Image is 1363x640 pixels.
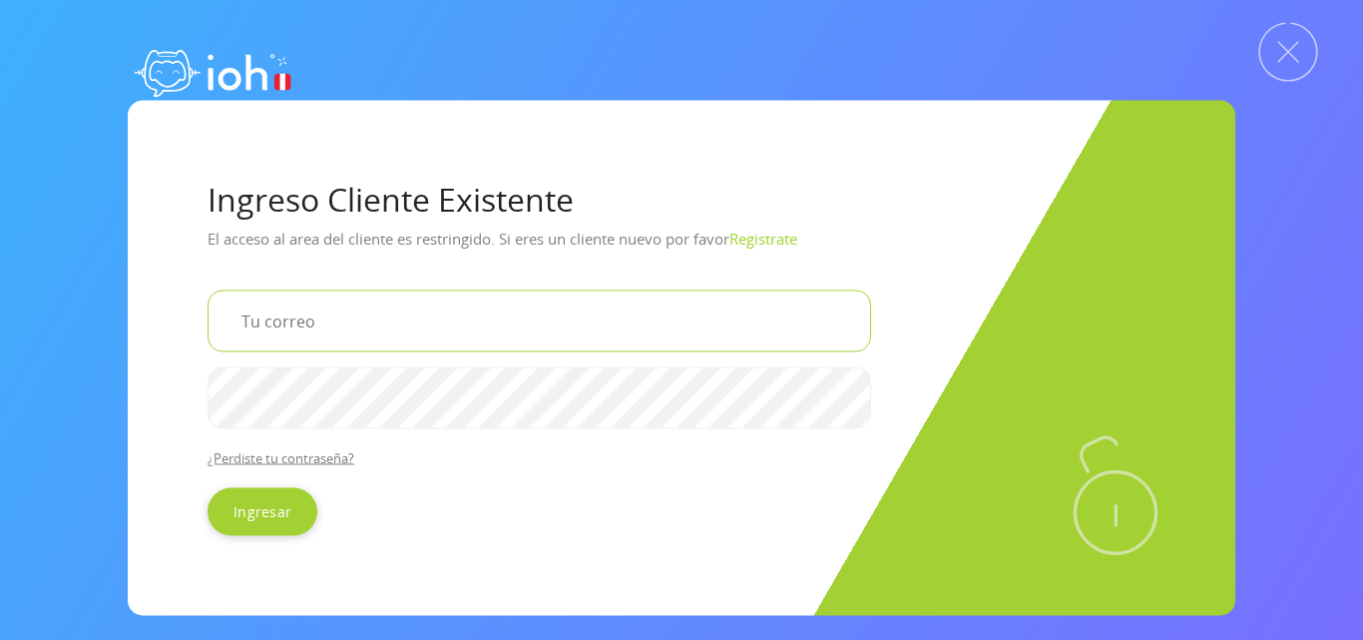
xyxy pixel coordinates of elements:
p: El acceso al area del cliente es restringido. Si eres un cliente nuevo por favor [208,222,1155,274]
input: Tu correo [208,290,871,351]
a: ¿Perdiste tu contraseña? [208,448,354,466]
input: Ingresar [208,487,317,535]
a: Registrate [729,228,797,248]
img: Cerrar [1258,22,1318,82]
h1: Ingreso Cliente Existente [208,180,1155,218]
img: logo [128,30,297,110]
